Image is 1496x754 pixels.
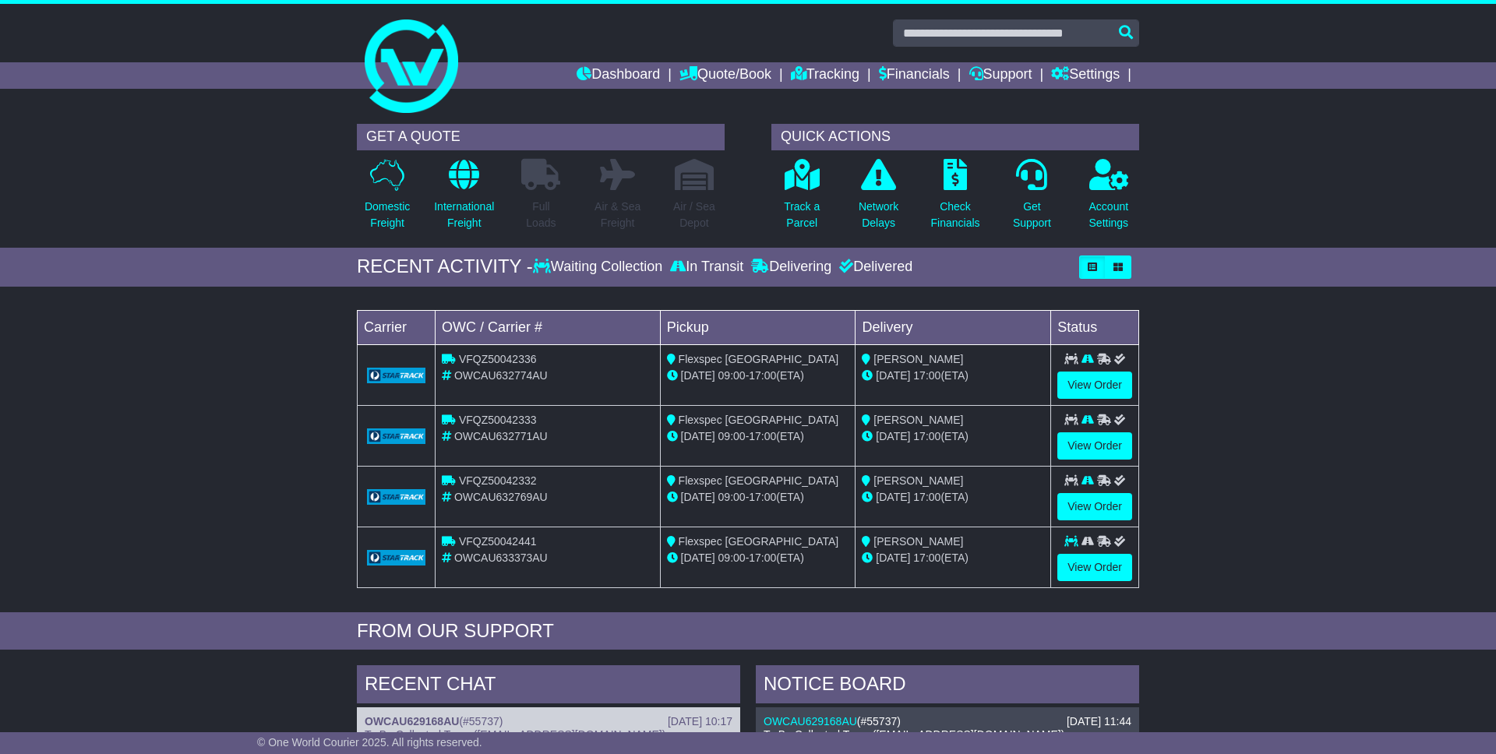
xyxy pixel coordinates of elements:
span: [PERSON_NAME] [873,353,963,365]
span: [PERSON_NAME] [873,474,963,487]
span: To Be Collected Team ([EMAIL_ADDRESS][DOMAIN_NAME]) [365,728,665,741]
span: [DATE] [876,491,910,503]
a: DomesticFreight [364,158,411,240]
a: OWCAU629168AU [764,715,857,728]
span: [DATE] [681,551,715,564]
div: In Transit [666,259,747,276]
div: ( ) [365,715,732,728]
span: 17:00 [749,491,776,503]
span: © One World Courier 2025. All rights reserved. [257,736,482,749]
span: 17:00 [913,551,940,564]
td: OWC / Carrier # [436,310,661,344]
div: NOTICE BOARD [756,665,1139,707]
span: Flexspec [GEOGRAPHIC_DATA] [679,474,839,487]
a: NetworkDelays [858,158,899,240]
span: [DATE] [876,430,910,442]
a: GetSupport [1012,158,1052,240]
a: Track aParcel [783,158,820,240]
img: GetCarrierServiceLogo [367,368,425,383]
div: - (ETA) [667,550,849,566]
p: Air & Sea Freight [595,199,640,231]
span: [DATE] [681,369,715,382]
img: GetCarrierServiceLogo [367,550,425,565]
p: Track a Parcel [784,199,820,231]
p: International Freight [434,199,494,231]
span: 09:00 [718,369,746,382]
p: Account Settings [1089,199,1129,231]
a: Support [969,62,1032,89]
span: OWCAU632769AU [454,491,548,503]
span: 09:00 [718,430,746,442]
img: GetCarrierServiceLogo [367,428,425,444]
a: OWCAU629168AU [365,715,459,728]
p: Air / Sea Depot [673,199,715,231]
a: CheckFinancials [930,158,981,240]
div: - (ETA) [667,368,849,384]
div: (ETA) [862,428,1044,445]
span: 09:00 [718,551,746,564]
span: VFQZ50042441 [459,535,537,548]
span: 17:00 [749,551,776,564]
span: 17:00 [913,369,940,382]
a: View Order [1057,493,1132,520]
p: Network Delays [859,199,898,231]
div: FROM OUR SUPPORT [357,620,1139,643]
span: Flexspec [GEOGRAPHIC_DATA] [679,535,839,548]
span: 09:00 [718,491,746,503]
span: 17:00 [913,430,940,442]
span: 17:00 [749,430,776,442]
span: 17:00 [913,491,940,503]
span: Flexspec [GEOGRAPHIC_DATA] [679,414,839,426]
a: View Order [1057,432,1132,460]
div: Waiting Collection [533,259,666,276]
span: Flexspec [GEOGRAPHIC_DATA] [679,353,839,365]
div: - (ETA) [667,428,849,445]
div: [DATE] 11:44 [1067,715,1131,728]
div: (ETA) [862,489,1044,506]
div: [DATE] 10:17 [668,715,732,728]
td: Delivery [856,310,1051,344]
a: InternationalFreight [433,158,495,240]
a: Dashboard [577,62,660,89]
span: VFQZ50042332 [459,474,537,487]
div: Delivering [747,259,835,276]
div: RECENT ACTIVITY - [357,255,533,278]
div: Delivered [835,259,912,276]
span: #55737 [463,715,499,728]
td: Status [1051,310,1139,344]
span: 17:00 [749,369,776,382]
a: AccountSettings [1088,158,1130,240]
span: VFQZ50042336 [459,353,537,365]
a: Financials [879,62,950,89]
div: ( ) [764,715,1131,728]
a: Settings [1051,62,1120,89]
p: Domestic Freight [365,199,410,231]
span: OWCAU633373AU [454,551,548,564]
a: Quote/Book [679,62,771,89]
div: (ETA) [862,368,1044,384]
span: [PERSON_NAME] [873,414,963,426]
a: View Order [1057,554,1132,581]
span: OWCAU632771AU [454,430,548,442]
a: View Order [1057,372,1132,399]
span: To Be Collected Team ([EMAIL_ADDRESS][DOMAIN_NAME]) [764,728,1064,741]
p: Full Loads [521,199,560,231]
span: [DATE] [876,551,910,564]
p: Get Support [1013,199,1051,231]
div: (ETA) [862,550,1044,566]
span: [DATE] [681,491,715,503]
div: QUICK ACTIONS [771,124,1139,150]
span: OWCAU632774AU [454,369,548,382]
span: [PERSON_NAME] [873,535,963,548]
div: - (ETA) [667,489,849,506]
div: RECENT CHAT [357,665,740,707]
a: Tracking [791,62,859,89]
span: [DATE] [681,430,715,442]
span: VFQZ50042333 [459,414,537,426]
img: GetCarrierServiceLogo [367,489,425,505]
span: #55737 [861,715,898,728]
td: Pickup [660,310,856,344]
td: Carrier [358,310,436,344]
div: GET A QUOTE [357,124,725,150]
span: [DATE] [876,369,910,382]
